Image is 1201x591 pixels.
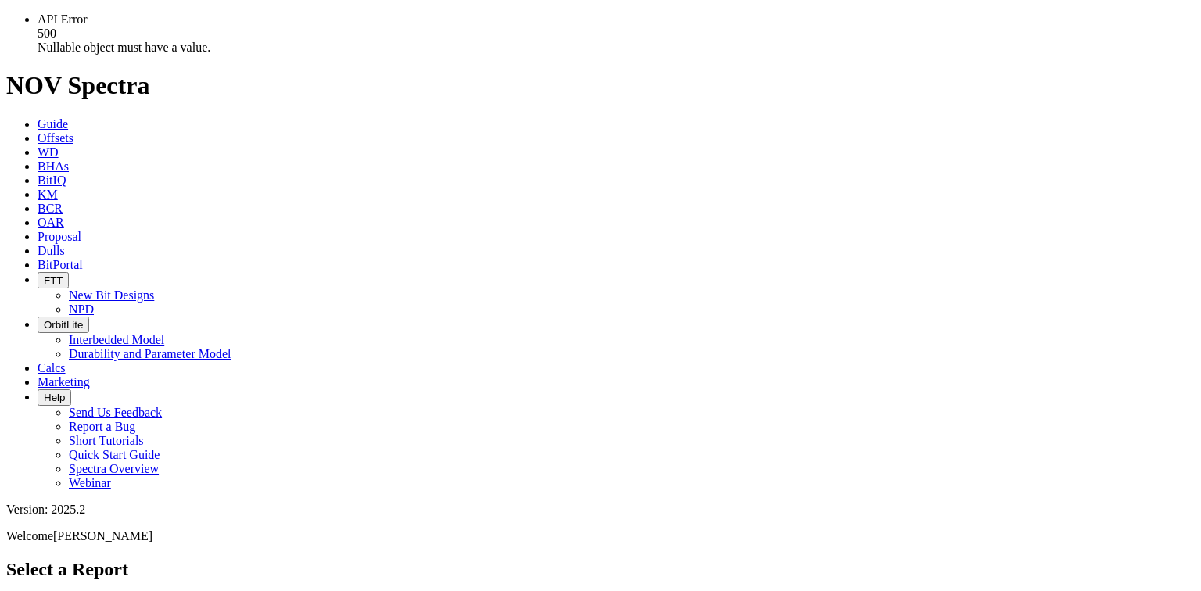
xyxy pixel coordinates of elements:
a: WD [38,145,59,159]
p: Welcome [6,529,1195,543]
button: OrbitLite [38,317,89,333]
a: New Bit Designs [69,288,154,302]
a: Short Tutorials [69,434,144,447]
span: OrbitLite [44,319,83,331]
a: Quick Start Guide [69,448,160,461]
span: FTT [44,274,63,286]
a: Report a Bug [69,420,135,433]
a: Webinar [69,476,111,489]
a: NPD [69,303,94,316]
h1: NOV Spectra [6,71,1195,100]
a: Durability and Parameter Model [69,347,231,360]
a: Offsets [38,131,73,145]
button: Help [38,389,71,406]
a: BHAs [38,159,69,173]
button: FTT [38,272,69,288]
a: BCR [38,202,63,215]
a: BitPortal [38,258,83,271]
h2: Select a Report [6,559,1195,580]
div: Version: 2025.2 [6,503,1195,517]
a: Send Us Feedback [69,406,162,419]
span: Help [44,392,65,403]
span: [PERSON_NAME] [53,529,152,543]
a: BitIQ [38,174,66,187]
a: Guide [38,117,68,131]
a: Marketing [38,375,90,389]
a: Interbedded Model [69,333,164,346]
a: Proposal [38,230,81,243]
a: KM [38,188,58,201]
a: Calcs [38,361,66,374]
span: API Error 500 Nullable object must have a value. [38,13,210,54]
a: Spectra Overview [69,462,159,475]
a: Dulls [38,244,65,257]
a: OAR [38,216,64,229]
